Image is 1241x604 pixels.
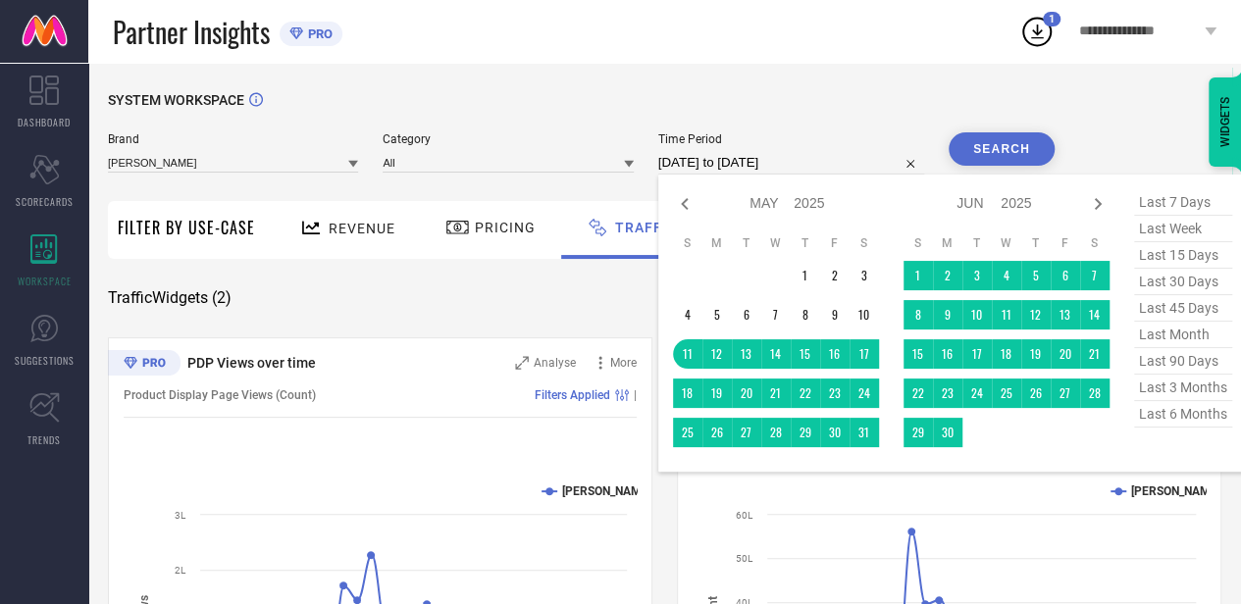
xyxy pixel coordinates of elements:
[1019,14,1055,49] div: Open download list
[1021,339,1051,369] td: Thu Jun 19 2025
[791,378,820,408] td: Thu May 22 2025
[187,355,316,371] span: PDP Views over time
[933,300,962,329] td: Mon Jun 09 2025
[124,388,316,402] span: Product Display Page Views (Count)
[16,194,74,209] span: SCORECARDS
[1134,189,1232,216] span: last 7 days
[1080,378,1110,408] td: Sat Jun 28 2025
[329,221,395,236] span: Revenue
[1134,322,1232,348] span: last month
[1134,242,1232,269] span: last 15 days
[904,339,933,369] td: Sun Jun 15 2025
[1086,192,1110,216] div: Next month
[175,565,186,576] text: 2L
[933,261,962,290] td: Mon Jun 02 2025
[904,418,933,447] td: Sun Jun 29 2025
[791,339,820,369] td: Thu May 15 2025
[1080,235,1110,251] th: Saturday
[1080,261,1110,290] td: Sat Jun 07 2025
[1051,339,1080,369] td: Fri Jun 20 2025
[850,378,879,408] td: Sat May 24 2025
[904,261,933,290] td: Sun Jun 01 2025
[27,432,61,447] span: TRENDS
[1051,378,1080,408] td: Fri Jun 27 2025
[673,418,702,447] td: Sun May 25 2025
[933,418,962,447] td: Mon Jun 30 2025
[761,339,791,369] td: Wed May 14 2025
[615,220,677,235] span: Traffic
[534,356,576,370] span: Analyse
[850,235,879,251] th: Saturday
[175,510,186,521] text: 3L
[515,356,529,370] svg: Zoom
[820,235,850,251] th: Friday
[1021,378,1051,408] td: Thu Jun 26 2025
[634,388,637,402] span: |
[1134,348,1232,375] span: last 90 days
[962,339,992,369] td: Tue Jun 17 2025
[1134,216,1232,242] span: last week
[962,378,992,408] td: Tue Jun 24 2025
[850,418,879,447] td: Sat May 31 2025
[673,192,697,216] div: Previous month
[108,288,232,308] span: Traffic Widgets ( 2 )
[673,235,702,251] th: Sunday
[18,115,71,129] span: DASHBOARD
[732,418,761,447] td: Tue May 27 2025
[108,132,358,146] span: Brand
[791,261,820,290] td: Thu May 01 2025
[118,216,255,239] span: Filter By Use-Case
[992,339,1021,369] td: Wed Jun 18 2025
[732,378,761,408] td: Tue May 20 2025
[904,235,933,251] th: Sunday
[535,388,610,402] span: Filters Applied
[15,353,75,368] span: SUGGESTIONS
[108,350,181,379] div: Premium
[962,235,992,251] th: Tuesday
[702,378,732,408] td: Mon May 19 2025
[992,261,1021,290] td: Wed Jun 04 2025
[1021,235,1051,251] th: Thursday
[992,378,1021,408] td: Wed Jun 25 2025
[761,300,791,329] td: Wed May 07 2025
[933,378,962,408] td: Mon Jun 23 2025
[761,418,791,447] td: Wed May 28 2025
[850,300,879,329] td: Sat May 10 2025
[820,418,850,447] td: Fri May 30 2025
[658,132,924,146] span: Time Period
[933,235,962,251] th: Monday
[962,300,992,329] td: Tue Jun 10 2025
[1134,295,1232,322] span: last 45 days
[610,356,637,370] span: More
[791,235,820,251] th: Thursday
[904,300,933,329] td: Sun Jun 08 2025
[820,378,850,408] td: Fri May 23 2025
[673,300,702,329] td: Sun May 04 2025
[1051,300,1080,329] td: Fri Jun 13 2025
[962,261,992,290] td: Tue Jun 03 2025
[673,339,702,369] td: Sun May 11 2025
[736,553,753,564] text: 50L
[732,339,761,369] td: Tue May 13 2025
[702,418,732,447] td: Mon May 26 2025
[113,12,270,52] span: Partner Insights
[1134,401,1232,428] span: last 6 months
[1051,261,1080,290] td: Fri Jun 06 2025
[1021,300,1051,329] td: Thu Jun 12 2025
[736,510,753,521] text: 60L
[820,300,850,329] td: Fri May 09 2025
[1134,375,1232,401] span: last 3 months
[732,300,761,329] td: Tue May 06 2025
[732,235,761,251] th: Tuesday
[904,378,933,408] td: Sun Jun 22 2025
[702,339,732,369] td: Mon May 12 2025
[761,235,791,251] th: Wednesday
[658,151,924,175] input: Select time period
[702,235,732,251] th: Monday
[791,300,820,329] td: Thu May 08 2025
[791,418,820,447] td: Thu May 29 2025
[933,339,962,369] td: Mon Jun 16 2025
[475,220,536,235] span: Pricing
[1021,261,1051,290] td: Thu Jun 05 2025
[1131,484,1220,498] text: [PERSON_NAME]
